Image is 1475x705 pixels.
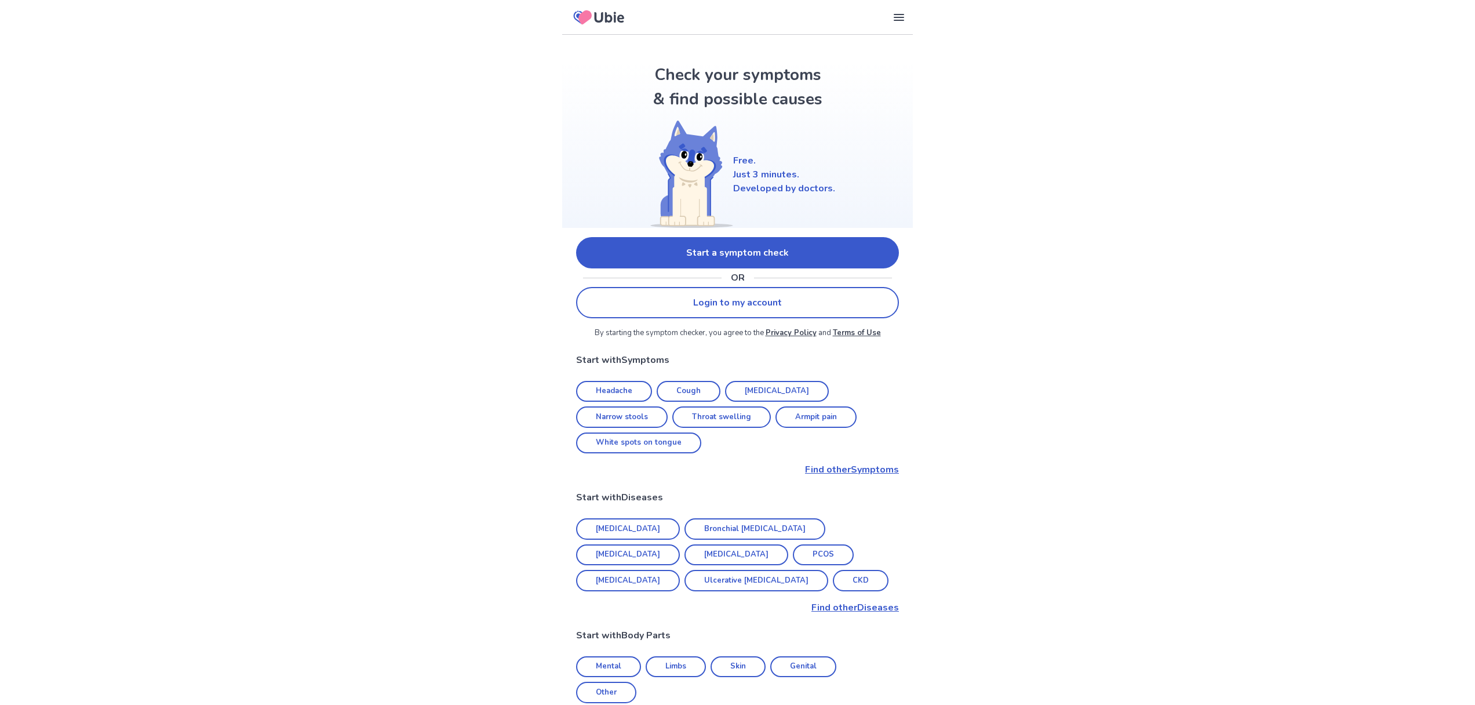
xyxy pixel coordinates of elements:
p: Find other Diseases [576,601,899,615]
a: Cough [657,381,720,402]
a: Find otherSymptoms [576,463,899,477]
a: [MEDICAL_DATA] [725,381,829,402]
a: Login to my account [576,287,899,318]
a: Armpit pain [775,406,857,428]
a: Headache [576,381,652,402]
a: Ulcerative [MEDICAL_DATA] [684,570,828,591]
a: Skin [711,656,766,678]
p: Developed by doctors. [733,181,835,195]
p: OR [731,271,745,285]
a: [MEDICAL_DATA] [576,570,680,591]
a: Bronchial [MEDICAL_DATA] [684,518,825,540]
p: Free. [733,154,835,168]
a: Find otherDiseases [576,601,899,615]
p: Start with Symptoms [576,353,899,367]
p: Start with Diseases [576,490,899,504]
a: CKD [833,570,888,591]
a: Other [576,682,636,703]
a: White spots on tongue [576,433,701,454]
a: Narrow stools [576,406,668,428]
a: PCOS [793,544,854,566]
p: Find other Symptoms [576,463,899,477]
p: Start with Body Parts [576,628,899,642]
a: Terms of Use [833,328,881,338]
a: [MEDICAL_DATA] [684,544,788,566]
p: By starting the symptom checker, you agree to the and [576,328,899,339]
a: Privacy Policy [766,328,817,338]
p: Just 3 minutes. [733,168,835,181]
h1: Check your symptoms & find possible causes [651,63,825,111]
a: Start a symptom check [576,237,899,268]
a: Limbs [646,656,706,678]
a: [MEDICAL_DATA] [576,518,680,540]
img: Shiba (Welcome) [640,121,733,228]
a: Genital [770,656,836,678]
a: [MEDICAL_DATA] [576,544,680,566]
a: Throat swelling [672,406,771,428]
a: Mental [576,656,641,678]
